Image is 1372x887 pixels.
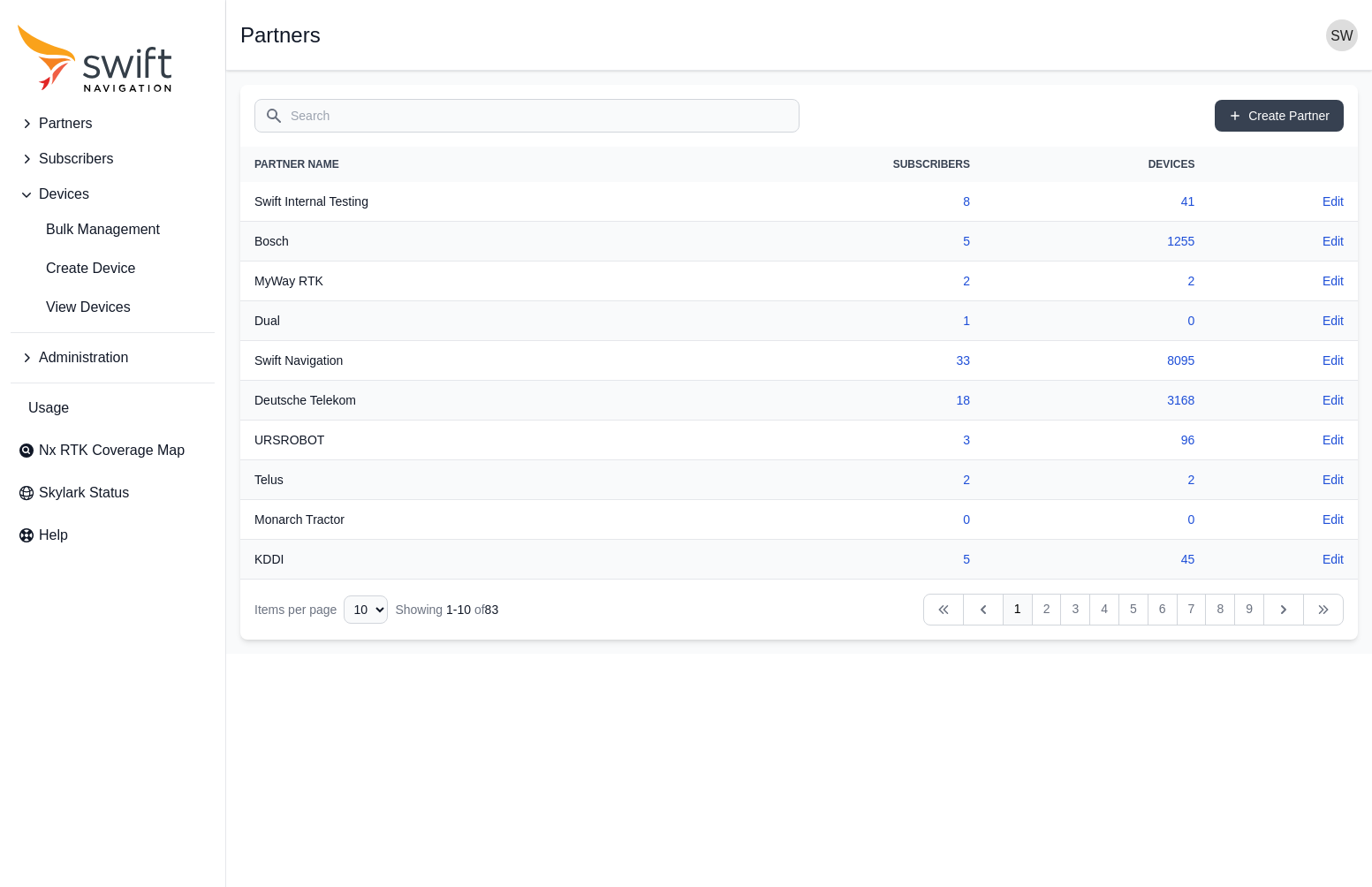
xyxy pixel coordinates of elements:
a: Edit [1323,511,1344,528]
th: Deutsche Telekom [240,381,667,421]
a: 2 [963,274,970,288]
a: 2 [1188,473,1195,487]
a: 3168 [1167,393,1194,407]
a: Create Device [11,251,215,286]
a: 7 [1177,594,1207,625]
a: Edit [1323,193,1344,210]
a: Help [11,518,215,553]
a: 41 [1181,194,1195,208]
a: Edit [1323,431,1344,449]
a: 1 [963,314,970,328]
span: Administration [39,347,128,368]
a: Usage [11,390,215,426]
a: 3 [1060,594,1090,625]
input: Search [254,99,800,133]
a: 96 [1181,433,1195,447]
a: 9 [1234,594,1264,625]
span: Nx RTK Coverage Map [39,440,185,461]
span: 83 [485,603,499,617]
h1: Partners [240,25,321,46]
a: 2 [1032,594,1062,625]
a: 0 [1188,512,1195,527]
a: 1255 [1167,234,1194,248]
a: 45 [1181,552,1195,566]
a: Edit [1323,352,1344,369]
span: Partners [39,113,92,134]
th: Monarch Tractor [240,500,667,540]
button: Devices [11,177,215,212]
button: Subscribers [11,141,215,177]
span: Devices [39,184,89,205]
a: Edit [1323,272,1344,290]
a: 8095 [1167,353,1194,368]
button: Partners [11,106,215,141]
a: 3 [963,433,970,447]
a: 5 [1118,594,1148,625]
th: Bosch [240,222,667,262]
a: 0 [963,512,970,527]
a: View Devices [11,290,215,325]
th: URSROBOT [240,421,667,460]
a: Edit [1323,312,1344,330]
a: Bulk Management [11,212,215,247]
a: 18 [956,393,970,407]
a: Nx RTK Coverage Map [11,433,215,468]
th: Dual [240,301,667,341]
th: Telus [240,460,667,500]
nav: Table navigation [240,580,1358,640]
a: 2 [1188,274,1195,288]
a: Skylark Status [11,475,215,511]
a: 8 [1205,594,1235,625]
span: View Devices [18,297,131,318]
a: Edit [1323,471,1344,489]
a: 5 [963,234,970,248]
a: 2 [963,473,970,487]
a: 8 [963,194,970,208]
a: Create Partner [1215,100,1344,132]
button: Administration [11,340,215,375]
th: Swift Internal Testing [240,182,667,222]
a: Edit [1323,232,1344,250]
span: Skylark Status [39,482,129,504]
span: 1 - 10 [446,603,471,617]
span: Subscribers [39,148,113,170]
div: Showing of [395,601,498,618]
a: 1 [1003,594,1033,625]
a: 6 [1148,594,1178,625]
a: 4 [1089,594,1119,625]
a: Edit [1323,391,1344,409]
th: MyWay RTK [240,262,667,301]
span: Usage [28,398,69,419]
th: Partner Name [240,147,667,182]
a: 0 [1188,314,1195,328]
select: Display Limit [344,595,388,624]
a: 5 [963,552,970,566]
th: Devices [984,147,1209,182]
a: 33 [956,353,970,368]
img: user photo [1326,19,1358,51]
span: Bulk Management [18,219,160,240]
th: KDDI [240,540,667,580]
span: Help [39,525,68,546]
th: Subscribers [667,147,984,182]
th: Swift Navigation [240,341,667,381]
span: Items per page [254,603,337,617]
a: Edit [1323,550,1344,568]
span: Create Device [18,258,135,279]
